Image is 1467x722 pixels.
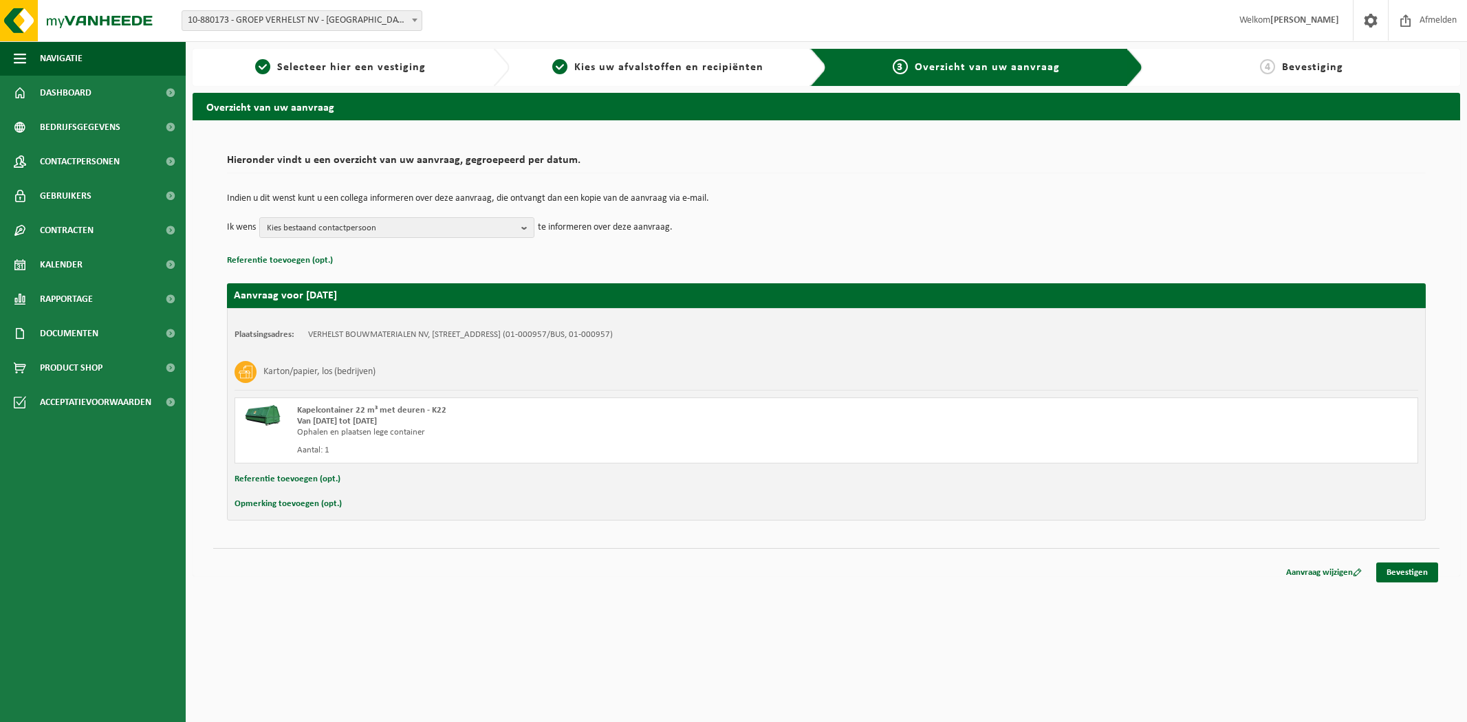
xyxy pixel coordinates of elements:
h2: Overzicht van uw aanvraag [193,93,1460,120]
span: Kies bestaand contactpersoon [267,218,516,239]
span: Gebruikers [40,179,91,213]
a: Bevestigen [1376,562,1438,582]
span: 3 [893,59,908,74]
td: VERHELST BOUWMATERIALEN NV, [STREET_ADDRESS] (01-000957/BUS, 01-000957) [308,329,613,340]
span: Kalender [40,248,83,282]
button: Referentie toevoegen (opt.) [235,470,340,488]
strong: Plaatsingsadres: [235,330,294,339]
a: Aanvraag wijzigen [1276,562,1372,582]
span: 4 [1260,59,1275,74]
button: Referentie toevoegen (opt.) [227,252,333,270]
a: 1Selecteer hier een vestiging [199,59,482,76]
span: Selecteer hier een vestiging [277,62,426,73]
span: Navigatie [40,41,83,76]
span: Overzicht van uw aanvraag [915,62,1060,73]
span: Acceptatievoorwaarden [40,385,151,419]
h3: Karton/papier, los (bedrijven) [263,361,376,383]
div: Ophalen en plaatsen lege container [297,427,882,438]
span: Product Shop [40,351,102,385]
span: 1 [255,59,270,74]
span: 2 [552,59,567,74]
p: te informeren over deze aanvraag. [538,217,673,238]
span: Rapportage [40,282,93,316]
div: Aantal: 1 [297,445,882,456]
button: Opmerking toevoegen (opt.) [235,495,342,513]
span: Kies uw afvalstoffen en recipiënten [574,62,763,73]
span: Bevestiging [1282,62,1343,73]
span: Kapelcontainer 22 m³ met deuren - K22 [297,406,446,415]
a: 2Kies uw afvalstoffen en recipiënten [517,59,799,76]
h2: Hieronder vindt u een overzicht van uw aanvraag, gegroepeerd per datum. [227,155,1426,173]
span: Contactpersonen [40,144,120,179]
span: Bedrijfsgegevens [40,110,120,144]
span: Dashboard [40,76,91,110]
strong: Van [DATE] tot [DATE] [297,417,377,426]
p: Indien u dit wenst kunt u een collega informeren over deze aanvraag, die ontvangt dan een kopie v... [227,194,1426,204]
strong: Aanvraag voor [DATE] [234,290,337,301]
img: HK-XK-22-GN-00.png [242,405,283,426]
span: Contracten [40,213,94,248]
span: Documenten [40,316,98,351]
p: Ik wens [227,217,256,238]
button: Kies bestaand contactpersoon [259,217,534,238]
span: 10-880173 - GROEP VERHELST NV - OOSTENDE [182,10,422,31]
span: 10-880173 - GROEP VERHELST NV - OOSTENDE [182,11,422,30]
strong: [PERSON_NAME] [1270,15,1339,25]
